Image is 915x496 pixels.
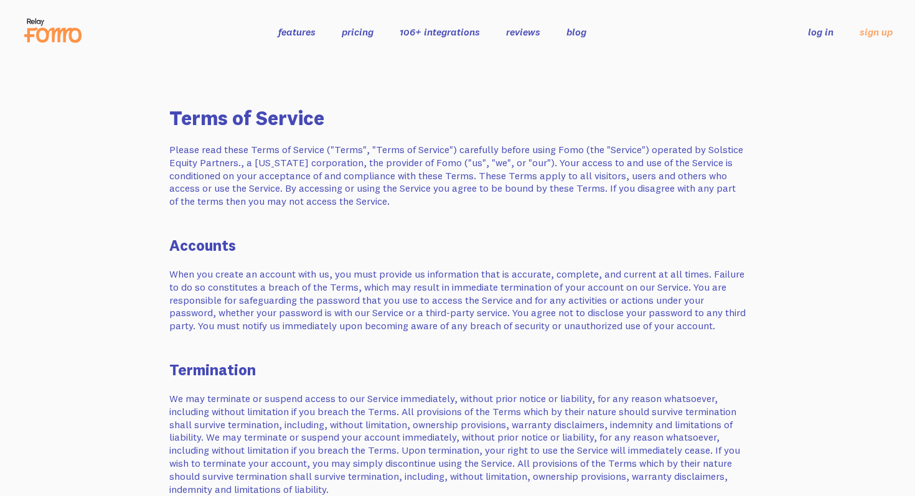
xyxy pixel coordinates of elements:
h3: Termination [169,362,746,377]
a: pricing [342,26,373,38]
p: We may terminate or suspend access to our Service immediately, without prior notice or liability,... [169,392,746,495]
p: When you create an account with us, you must provide us information that is accurate, complete, a... [169,268,746,332]
a: 106+ integrations [400,26,480,38]
a: log in [808,26,833,38]
p: Please read these Terms of Service ("Terms", "Terms of Service") carefully before using Fomo (the... [169,143,746,208]
a: blog [566,26,586,38]
h3: Accounts [169,238,746,253]
a: sign up [860,26,893,39]
a: reviews [506,26,540,38]
a: features [278,26,316,38]
h2: Terms of Service [169,108,746,128]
